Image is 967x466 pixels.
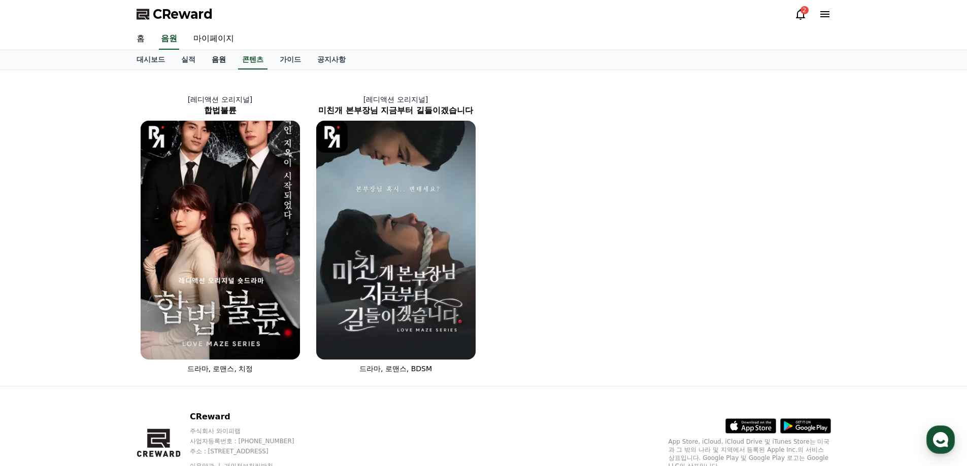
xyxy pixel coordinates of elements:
a: 대시보드 [128,50,173,69]
a: 홈 [128,28,153,50]
a: 음원 [159,28,179,50]
img: 합법불륜 [141,121,300,360]
a: [레디액션 오리지널] 합법불륜 합법불륜 [object Object] Logo 드라마, 로맨스, 치정 [132,86,308,382]
a: 가이드 [272,50,309,69]
h2: 합법불륜 [132,104,308,117]
a: 마이페이지 [185,28,242,50]
a: 공지사항 [309,50,354,69]
a: 음원 [204,50,234,69]
span: 드라마, 로맨스, 치정 [187,365,253,373]
span: CReward [153,6,213,22]
a: 설정 [131,321,195,347]
span: 홈 [32,337,38,345]
div: 2 [801,6,809,14]
a: 콘텐츠 [238,50,268,69]
p: [레디액션 오리지널] [308,94,484,104]
span: 드라마, 로맨스, BDSM [359,365,432,373]
a: 대화 [67,321,131,347]
p: 사업자등록번호 : [PHONE_NUMBER] [190,437,314,445]
h2: 미친개 본부장님 지금부터 길들이겠습니다 [308,104,484,117]
a: 실적 [173,50,204,69]
span: 설정 [157,337,169,345]
p: CReward [190,411,314,423]
span: 대화 [93,337,105,345]
a: [레디액션 오리지널] 미친개 본부장님 지금부터 길들이겠습니다 미친개 본부장님 지금부터 길들이겠습니다 [object Object] Logo 드라마, 로맨스, BDSM [308,86,484,382]
p: 주소 : [STREET_ADDRESS] [190,447,314,455]
img: [object Object] Logo [316,121,348,153]
p: [레디액션 오리지널] [132,94,308,104]
img: [object Object] Logo [141,121,173,153]
a: 2 [794,8,807,20]
img: 미친개 본부장님 지금부터 길들이겠습니다 [316,121,476,360]
a: 홈 [3,321,67,347]
a: CReward [137,6,213,22]
p: 주식회사 와이피랩 [190,427,314,435]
